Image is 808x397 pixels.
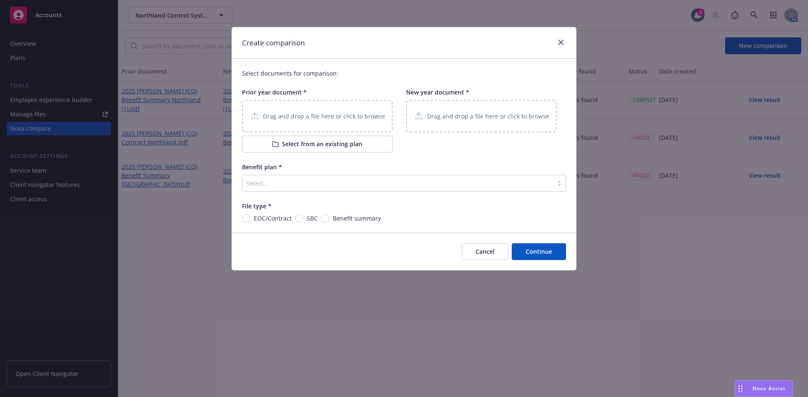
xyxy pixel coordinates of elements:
[406,88,469,96] span: New year document *
[333,214,381,223] span: Benefit summary
[242,136,393,152] button: Select from an existing plan
[242,88,307,96] span: Prior year document *
[556,37,566,47] a: close
[263,112,385,121] p: Drag and drop a file here or click to browse
[254,214,292,223] span: EOC/Contract
[321,214,330,223] input: Benefit summary
[512,243,566,260] button: Continue
[242,69,566,78] p: Select documents for comparison:
[242,163,282,171] span: Benefit plan *
[295,214,303,223] input: SBC
[406,100,557,132] div: Drag and drop a file here or click to browse
[752,385,786,392] span: Nova Assist
[242,214,250,223] input: EOC/Contract
[242,202,271,210] span: File type *
[462,243,508,260] button: Cancel
[735,380,793,397] button: Nova Assist
[242,100,393,132] div: Drag and drop a file here or click to browse
[735,381,746,397] div: Drag to move
[427,112,549,121] p: Drag and drop a file here or click to browse
[307,214,318,223] span: SBC
[242,37,305,48] h1: Create comparison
